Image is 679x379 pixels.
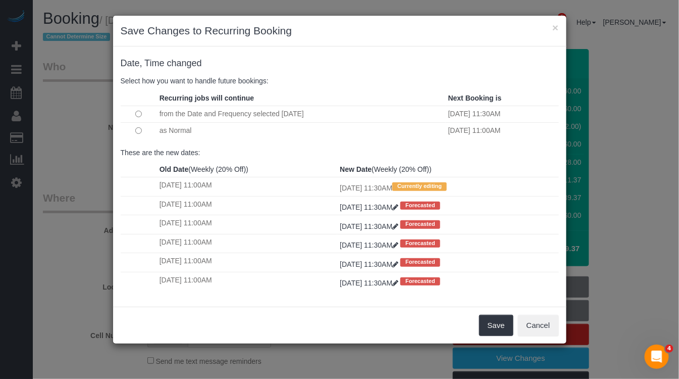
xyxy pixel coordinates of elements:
button: Cancel [518,315,559,336]
h4: changed [121,59,559,69]
strong: Old Date [160,165,189,173]
iframe: Intercom live chat [645,345,669,369]
a: [DATE] 11:30AM [340,279,400,287]
th: (Weekly (20% Off)) [337,162,558,177]
strong: Recurring jobs will continue [160,94,254,102]
button: × [552,22,558,33]
span: Forecasted [400,240,440,248]
strong: Next Booking is [448,94,502,102]
td: [DATE] 11:00AM [157,253,338,272]
td: as Normal [157,122,446,138]
td: [DATE] 11:00AM [157,272,338,291]
span: 4 [665,345,673,353]
td: [DATE] 11:00AM [157,215,338,234]
h3: Save Changes to Recurring Booking [121,23,559,38]
td: from the Date and Frequency selected [DATE] [157,106,446,122]
td: [DATE] 11:30AM [446,106,559,122]
td: [DATE] 11:30AM [337,177,558,196]
span: Currently editing [392,182,447,191]
th: (Weekly (20% Off)) [157,162,338,177]
button: Save [479,315,513,336]
strong: New Date [340,165,372,173]
span: Forecasted [400,220,440,228]
a: [DATE] 11:30AM [340,241,400,249]
a: [DATE] 11:30AM [340,260,400,268]
p: Select how you want to handle future bookings: [121,76,559,86]
td: [DATE] 11:00AM [157,234,338,253]
span: Date, Time [121,58,165,68]
span: Forecasted [400,258,440,266]
span: Forecasted [400,202,440,210]
a: [DATE] 11:30AM [340,222,400,230]
span: Forecasted [400,277,440,286]
td: [DATE] 11:00AM [157,196,338,215]
p: These are the new dates: [121,148,559,158]
td: [DATE] 11:00AM [446,122,559,138]
a: [DATE] 11:30AM [340,203,400,211]
td: [DATE] 11:00AM [157,177,338,196]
